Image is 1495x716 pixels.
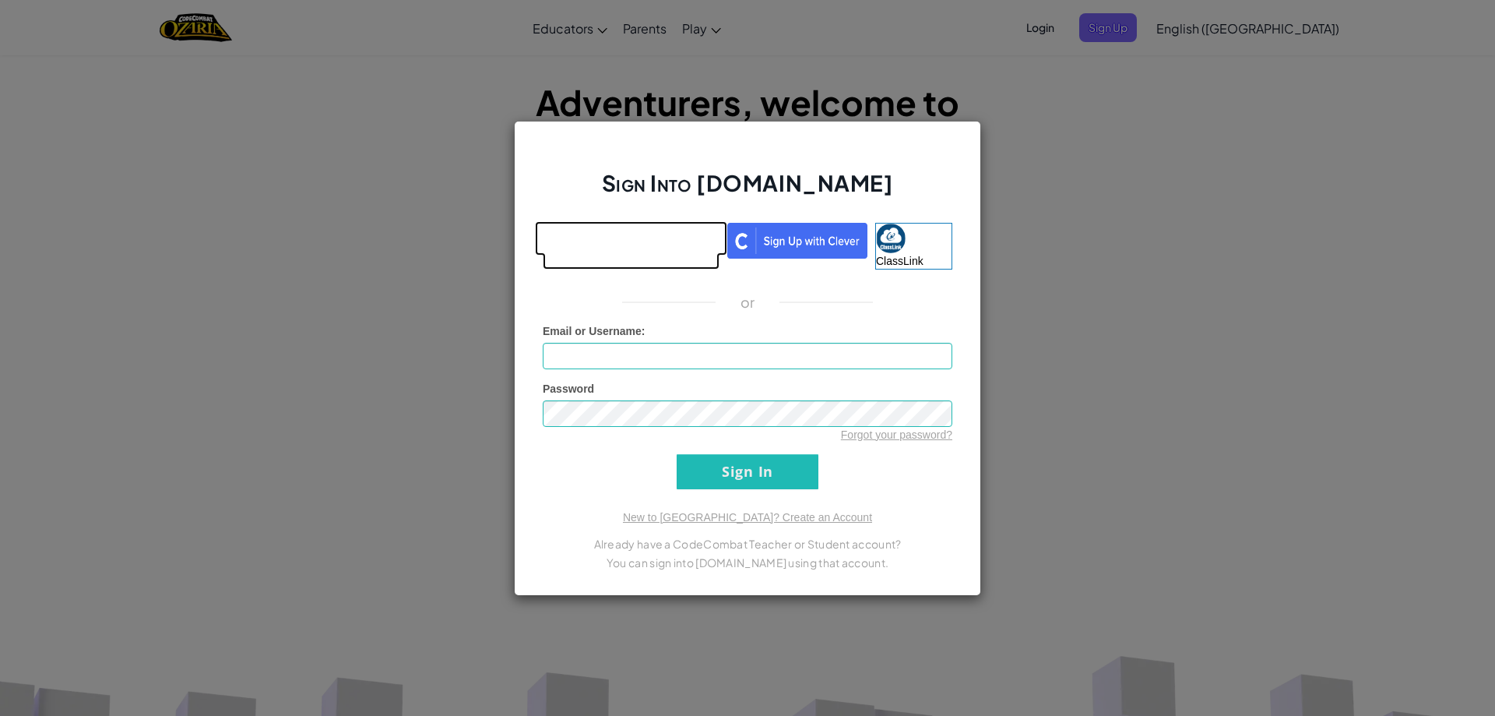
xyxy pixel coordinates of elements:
[623,511,872,524] a: New to [GEOGRAPHIC_DATA]? Create an Account
[876,255,923,267] span: ClassLink
[543,168,952,213] h2: Sign Into [DOMAIN_NAME]
[841,429,952,441] a: Forgot your password?
[543,534,952,553] p: Already have a CodeCombat Teacher or Student account?
[543,383,594,395] span: Password
[543,325,642,337] span: Email or Username
[740,293,755,312] p: or
[535,221,727,256] iframe: Sign in with Google Button
[543,323,645,339] label: :
[543,553,952,572] p: You can sign into [DOMAIN_NAME] using that account.
[727,223,867,259] img: clever_sso_button@2x.png
[677,454,818,489] input: Sign In
[876,224,906,253] img: classlink-logo-small.png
